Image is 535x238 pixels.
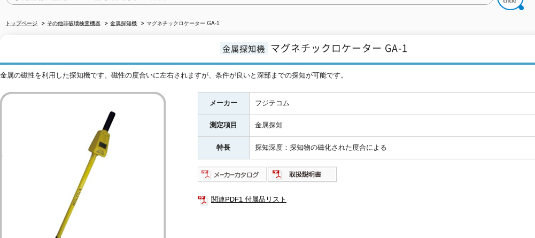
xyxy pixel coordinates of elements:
img: メーカーカタログ [198,166,268,183]
a: 金属探知機 [111,20,137,26]
span: 金属探知機 [220,42,268,55]
a: トップページ [6,20,38,26]
a: その他非破壊検査機器 [48,20,101,26]
th: 特長 [198,137,250,159]
a: メーカーカタログ [198,173,268,181]
span: マグネチックロケーター GA-1 [271,41,408,55]
th: 測定項目 [198,114,250,137]
li: マグネチックロケーター GA-1 [139,18,220,29]
a: 取扱説明書 [268,173,338,181]
th: メーカー [198,92,250,114]
img: 取扱説明書 [268,166,338,183]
